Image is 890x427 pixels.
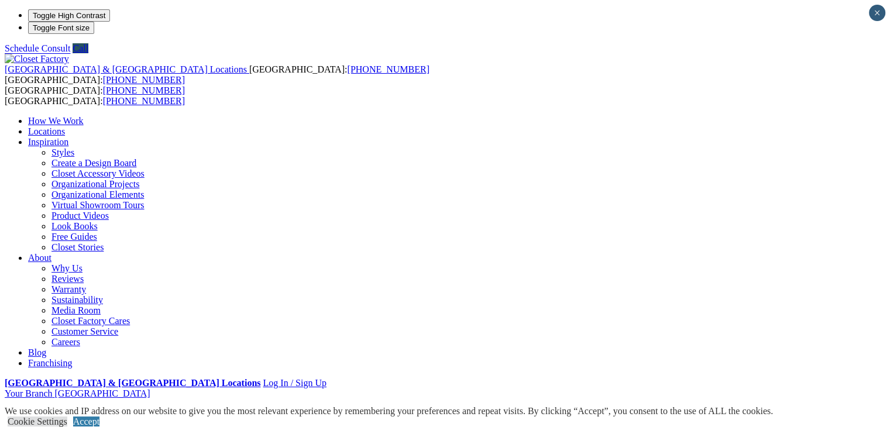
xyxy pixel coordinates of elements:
[5,43,70,53] a: Schedule Consult
[51,326,118,336] a: Customer Service
[51,295,103,305] a: Sustainability
[5,54,69,64] img: Closet Factory
[28,358,73,368] a: Franchising
[51,316,130,326] a: Closet Factory Cares
[51,263,83,273] a: Why Us
[51,168,145,178] a: Closet Accessory Videos
[5,388,150,398] a: Your Branch [GEOGRAPHIC_DATA]
[51,274,84,284] a: Reviews
[51,284,86,294] a: Warranty
[51,221,98,231] a: Look Books
[28,116,84,126] a: How We Work
[5,64,429,85] span: [GEOGRAPHIC_DATA]: [GEOGRAPHIC_DATA]:
[51,305,101,315] a: Media Room
[103,75,185,85] a: [PHONE_NUMBER]
[28,347,46,357] a: Blog
[33,11,105,20] span: Toggle High Contrast
[51,232,97,242] a: Free Guides
[103,96,185,106] a: [PHONE_NUMBER]
[51,200,145,210] a: Virtual Showroom Tours
[51,337,80,347] a: Careers
[103,85,185,95] a: [PHONE_NUMBER]
[28,9,110,22] button: Toggle High Contrast
[5,388,52,398] span: Your Branch
[51,158,136,168] a: Create a Design Board
[5,406,773,416] div: We use cookies and IP address on our website to give you the most relevant experience by remember...
[869,5,885,21] button: Close
[51,190,144,199] a: Organizational Elements
[28,22,94,34] button: Toggle Font size
[5,85,185,106] span: [GEOGRAPHIC_DATA]: [GEOGRAPHIC_DATA]:
[51,147,74,157] a: Styles
[73,416,99,426] a: Accept
[8,416,67,426] a: Cookie Settings
[73,43,88,53] a: Call
[51,211,109,221] a: Product Videos
[54,388,150,398] span: [GEOGRAPHIC_DATA]
[347,64,429,74] a: [PHONE_NUMBER]
[33,23,90,32] span: Toggle Font size
[28,253,51,263] a: About
[51,242,104,252] a: Closet Stories
[28,126,65,136] a: Locations
[5,64,247,74] span: [GEOGRAPHIC_DATA] & [GEOGRAPHIC_DATA] Locations
[28,137,68,147] a: Inspiration
[51,179,139,189] a: Organizational Projects
[5,378,260,388] a: [GEOGRAPHIC_DATA] & [GEOGRAPHIC_DATA] Locations
[5,64,249,74] a: [GEOGRAPHIC_DATA] & [GEOGRAPHIC_DATA] Locations
[263,378,326,388] a: Log In / Sign Up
